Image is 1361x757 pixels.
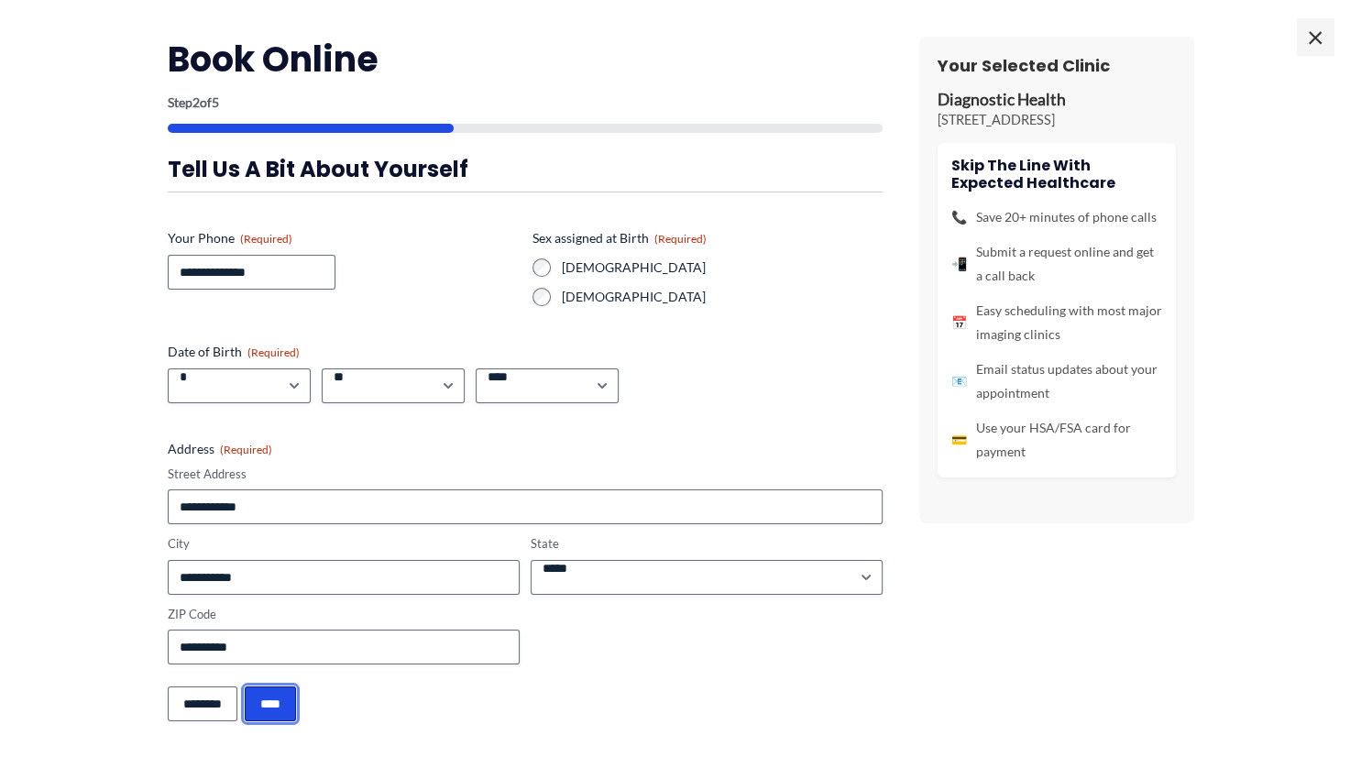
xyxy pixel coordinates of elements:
[562,288,883,306] label: [DEMOGRAPHIC_DATA]
[531,535,883,553] label: State
[168,606,520,623] label: ZIP Code
[951,157,1162,192] h4: Skip the line with Expected Healthcare
[168,229,518,247] label: Your Phone
[951,205,1162,229] li: Save 20+ minutes of phone calls
[168,440,272,458] legend: Address
[212,94,219,110] span: 5
[562,258,883,277] label: [DEMOGRAPHIC_DATA]
[168,343,300,361] legend: Date of Birth
[951,428,967,452] span: 💳
[951,205,967,229] span: 📞
[951,416,1162,464] li: Use your HSA/FSA card for payment
[951,357,1162,405] li: Email status updates about your appointment
[240,232,292,246] span: (Required)
[951,369,967,393] span: 📧
[168,535,520,553] label: City
[168,37,883,82] h2: Book Online
[938,111,1176,129] p: [STREET_ADDRESS]
[951,299,1162,346] li: Easy scheduling with most major imaging clinics
[951,240,1162,288] li: Submit a request online and get a call back
[247,346,300,359] span: (Required)
[938,90,1176,111] p: Diagnostic Health
[951,311,967,335] span: 📅
[938,55,1176,76] h3: Your Selected Clinic
[1297,18,1334,55] span: ×
[951,252,967,276] span: 📲
[220,443,272,456] span: (Required)
[168,96,883,109] p: Step of
[168,466,883,483] label: Street Address
[192,94,200,110] span: 2
[532,229,707,247] legend: Sex assigned at Birth
[654,232,707,246] span: (Required)
[168,155,883,183] h3: Tell us a bit about yourself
